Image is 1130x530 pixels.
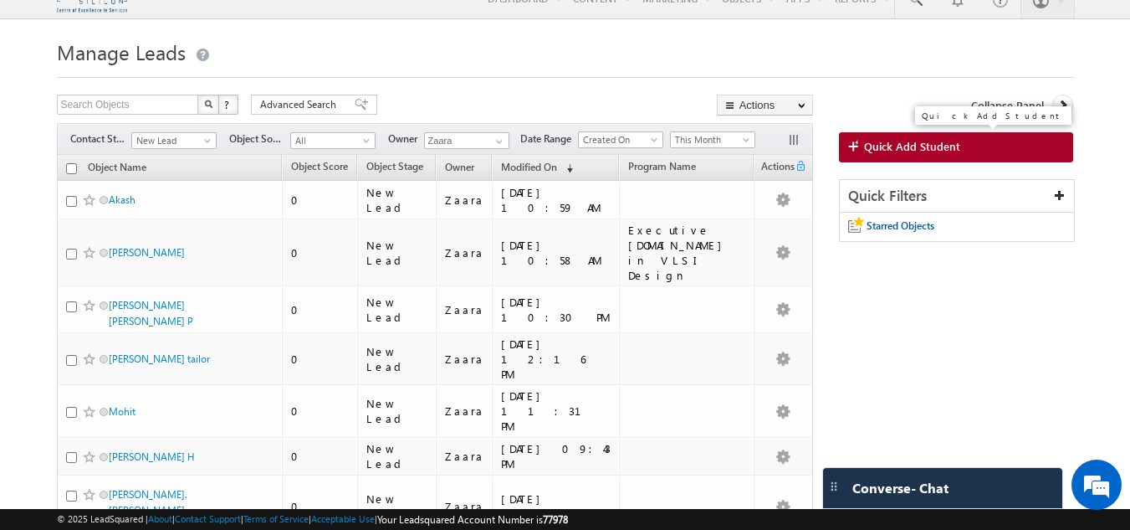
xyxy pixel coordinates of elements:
[867,219,934,232] span: Starred Objects
[243,513,309,524] a: Terms of Service
[717,95,813,116] button: Actions
[864,139,960,154] span: Quick Add Student
[70,131,131,147] span: Contact Stage
[445,161,474,173] span: Owner
[66,163,77,174] input: Check all records
[560,162,573,175] span: (sorted descending)
[291,499,350,514] div: 0
[109,299,193,327] a: [PERSON_NAME] [PERSON_NAME] P
[493,157,581,179] a: Modified On (sorted descending)
[291,404,350,419] div: 0
[445,352,484,367] div: Zaara
[628,160,696,172] span: Program Name
[628,223,746,283] div: Executive [DOMAIN_NAME] in VLSI Design
[311,513,375,524] a: Acceptable Use
[424,132,509,149] input: Type to Search
[366,441,428,471] div: New Lead
[291,160,348,172] span: Object Score
[358,157,432,179] a: Object Stage
[22,155,305,397] textarea: Type your message and hit 'Enter'
[109,352,210,365] a: [PERSON_NAME] tailor
[501,337,612,382] div: [DATE] 12:16 PM
[109,405,135,418] a: Mohit
[291,133,371,148] span: All
[578,131,663,148] a: Created On
[229,131,290,147] span: Object Source
[28,88,70,110] img: d_60004797649_company_0_60004797649
[283,157,356,179] a: Object Score
[148,513,172,524] a: About
[501,441,612,471] div: [DATE] 09:43 PM
[57,39,186,65] span: Manage Leads
[218,95,238,115] button: ?
[671,132,750,147] span: This Month
[839,132,1074,162] a: Quick Add Student
[445,302,484,317] div: Zaara
[291,449,350,464] div: 0
[501,388,612,434] div: [DATE] 11:31 PM
[852,481,948,496] span: Converse - Chat
[228,411,304,434] em: Start Chat
[87,88,281,110] div: Chat with us now
[366,238,428,268] div: New Lead
[501,185,612,215] div: [DATE] 10:59 AM
[366,185,428,215] div: New Lead
[57,512,568,527] span: © 2025 LeadSquared | | | | |
[175,513,241,524] a: Contact Support
[109,246,185,259] a: [PERSON_NAME]
[131,132,217,149] a: New Lead
[290,132,376,149] a: All
[132,133,212,148] span: New Lead
[445,404,484,419] div: Zaara
[922,111,1065,120] div: Quick Add Student
[445,193,484,208] div: Zaara
[501,491,612,522] div: [DATE] 10:26 AM
[501,238,612,268] div: [DATE] 10:58 AM
[366,396,428,426] div: New Lead
[366,295,428,325] div: New Lead
[487,133,508,150] a: Show All Items
[388,131,424,147] span: Owner
[366,491,428,522] div: New Lead
[501,295,612,325] div: [DATE] 10:30 PM
[670,131,755,148] a: This Month
[520,131,578,147] span: Date Range
[204,100,212,108] img: Search
[291,193,350,208] div: 0
[366,344,428,374] div: New Lead
[754,157,795,179] span: Actions
[260,97,341,112] span: Advanced Search
[579,132,658,147] span: Created On
[79,158,155,180] a: Object Name
[366,160,423,172] span: Object Stage
[971,98,1044,113] span: Collapse Panel
[445,449,484,464] div: Zaara
[291,302,350,317] div: 0
[274,8,314,49] div: Minimize live chat window
[501,161,557,173] span: Modified On
[445,245,484,260] div: Zaara
[109,193,135,206] a: Akash
[291,352,350,367] div: 0
[840,180,1075,213] div: Quick Filters
[377,513,568,526] span: Your Leadsquared Account Number is
[109,450,195,463] a: [PERSON_NAME] H
[445,499,484,514] div: Zaara
[224,97,232,111] span: ?
[827,480,841,493] img: carter-drag
[543,513,568,526] span: 77978
[620,157,704,179] a: Program Name
[291,245,350,260] div: 0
